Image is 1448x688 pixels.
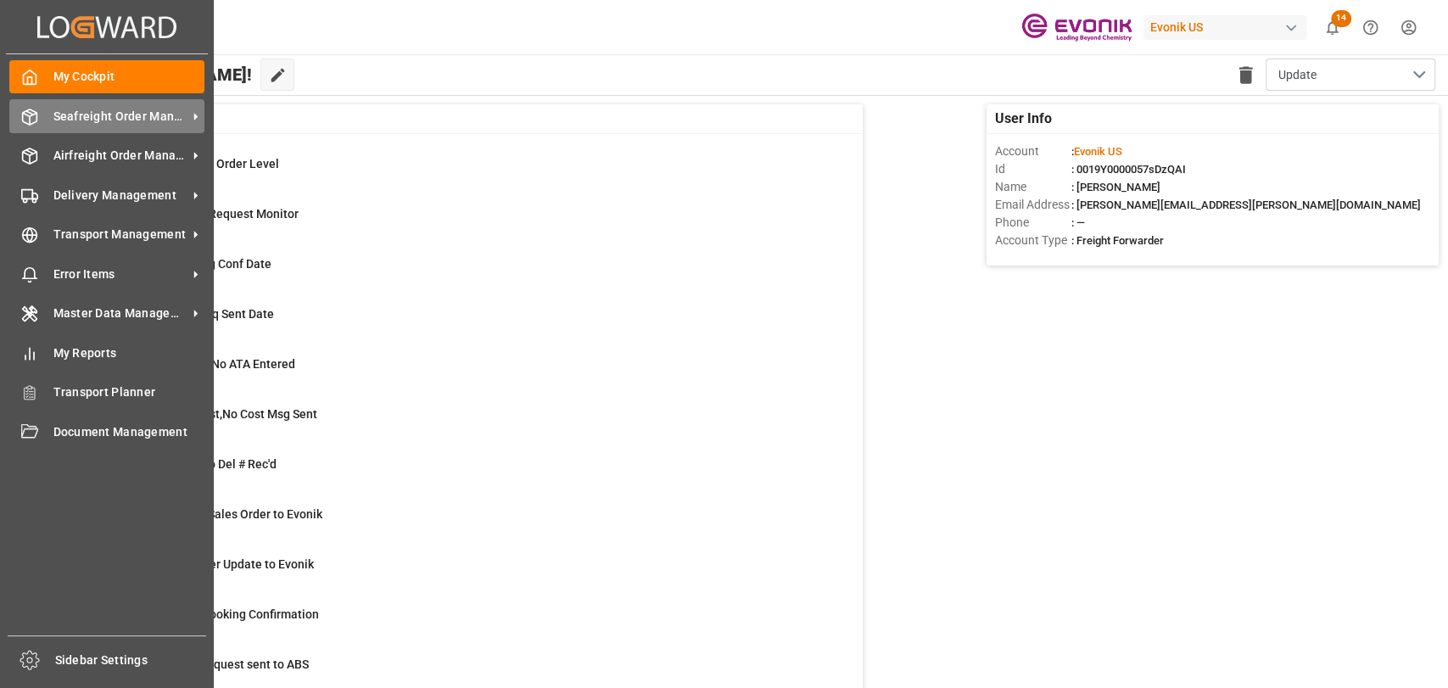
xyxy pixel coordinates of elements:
span: Airfreight Order Management [53,147,187,165]
a: 37ABS: No Init Bkg Conf DateShipment [87,255,841,291]
button: show 14 new notifications [1313,8,1351,47]
a: 0MOT Missing at Order LevelSales Order-IVPO [87,155,841,191]
span: Phone [995,214,1071,232]
a: Document Management [9,415,204,448]
span: ETD>3 Days Past,No Cost Msg Sent [129,407,317,421]
span: My Reports [53,344,205,362]
span: My Cockpit [53,68,205,86]
div: Evonik US [1143,15,1306,40]
span: Account Type [995,232,1071,249]
a: 0Scorecard Bkg Request MonitorShipment [87,205,841,241]
span: Name [995,178,1071,196]
span: : — [1071,216,1085,229]
span: : [1071,145,1122,158]
a: 0Error Sales Order Update to EvonikShipment [87,556,841,591]
a: 1Error on Initial Sales Order to EvonikShipment [87,506,841,541]
span: : Freight Forwarder [1071,234,1164,247]
span: Id [995,160,1071,178]
span: Account [995,143,1071,160]
span: Scorecard Bkg Request Monitor [129,207,299,221]
span: Transport Management [53,226,187,243]
span: Evonik US [1074,145,1122,158]
img: Evonik-brand-mark-Deep-Purple-RGB.jpeg_1700498283.jpeg [1021,13,1132,42]
button: Help Center [1351,8,1389,47]
span: : [PERSON_NAME] [1071,181,1160,193]
a: 13ABS: Missing Booking ConfirmationShipment [87,606,841,641]
a: My Reports [9,336,204,369]
span: Document Management [53,423,205,441]
span: Error Sales Order Update to Evonik [129,557,314,571]
button: Evonik US [1143,11,1313,43]
span: Seafreight Order Management [53,108,187,126]
span: Email Address [995,196,1071,214]
span: : [PERSON_NAME][EMAIL_ADDRESS][PERSON_NAME][DOMAIN_NAME] [1071,199,1421,211]
span: Master Data Management [53,305,187,322]
span: Error Items [53,266,187,283]
span: Transport Planner [53,383,205,401]
span: Pending Bkg Request sent to ABS [129,657,309,671]
span: ABS: Missing Booking Confirmation [129,607,319,621]
span: 14 [1331,10,1351,27]
span: Sidebar Settings [55,652,207,669]
span: Update [1278,66,1317,84]
span: Delivery Management [53,187,187,204]
a: My Cockpit [9,60,204,93]
span: User Info [995,109,1052,129]
a: 4ETA > 10 Days , No ATA EnteredShipment [87,355,841,391]
a: Transport Planner [9,376,204,409]
span: : 0019Y0000057sDzQAI [1071,163,1186,176]
button: open menu [1266,59,1435,91]
a: 16ETD>3 Days Past,No Cost Msg SentShipment [87,406,841,441]
span: Error on Initial Sales Order to Evonik [129,507,322,521]
a: 24ABS: No Bkg Req Sent DateShipment [87,305,841,341]
a: 3ETD < 3 Days,No Del # Rec'dShipment [87,456,841,491]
